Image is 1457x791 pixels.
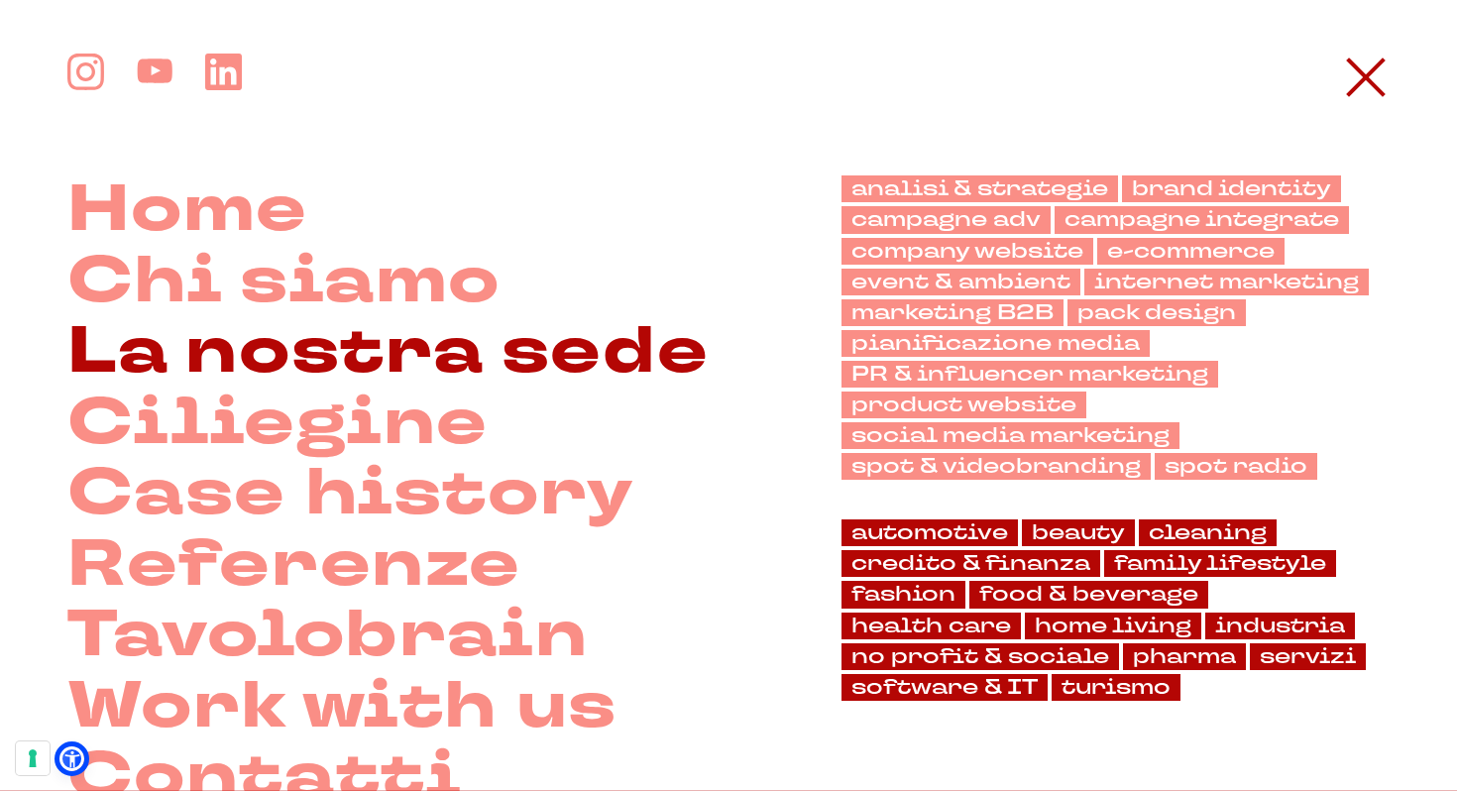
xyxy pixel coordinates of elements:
[1205,613,1355,639] a: industria
[841,453,1151,480] a: spot & videobranding
[67,247,501,318] a: Chi siamo
[16,741,50,775] button: Le tue preferenze relative al consenso per le tecnologie di tracciamento
[841,581,965,608] a: fashion
[1052,674,1180,701] a: turismo
[841,299,1064,326] a: marketing B2B
[1122,175,1341,202] a: brand identity
[1084,269,1369,295] a: internet marketing
[1022,519,1135,546] a: beauty
[841,269,1080,295] a: event & ambient
[1104,550,1336,577] a: family lifestyle
[841,422,1179,449] a: social media marketing
[1025,613,1201,639] a: home living
[67,672,617,743] a: Work with us
[841,330,1150,357] a: pianificazione media
[841,519,1018,546] a: automotive
[67,389,489,460] a: Ciliegine
[841,392,1086,418] a: product website
[841,674,1048,701] a: software & IT
[67,601,588,672] a: Tavolobrain
[841,175,1118,202] a: analisi & strategie
[59,746,84,771] a: Open Accessibility Menu
[841,643,1119,670] a: no profit & sociale
[1139,519,1277,546] a: cleaning
[67,175,308,247] a: Home
[969,581,1208,608] a: food & beverage
[841,238,1093,265] a: company website
[67,459,634,530] a: Case history
[841,206,1051,233] a: campagne adv
[1123,643,1246,670] a: pharma
[67,317,709,389] a: La nostra sede
[841,361,1218,388] a: PR & influencer marketing
[1067,299,1246,326] a: pack design
[841,613,1021,639] a: health care
[841,550,1100,577] a: credito & finanza
[67,530,521,602] a: Referenze
[1097,238,1285,265] a: e-commerce
[1055,206,1349,233] a: campagne integrate
[1250,643,1366,670] a: servizi
[1155,453,1317,480] a: spot radio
